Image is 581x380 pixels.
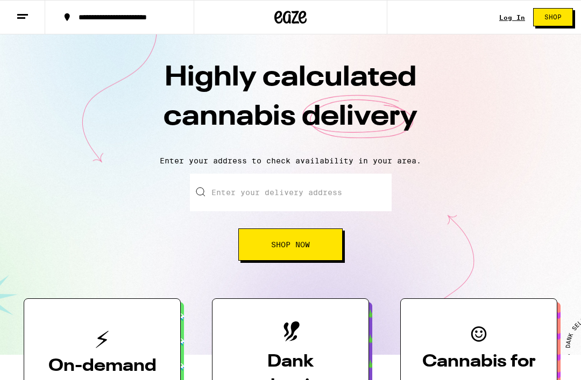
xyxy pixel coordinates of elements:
[499,14,525,21] a: Log In
[271,241,310,248] span: Shop Now
[190,174,392,211] input: Enter your delivery address
[544,14,562,20] span: Shop
[238,228,343,261] button: Shop Now
[533,8,573,26] button: Shop
[11,156,570,165] p: Enter your address to check availability in your area.
[102,59,479,148] h1: Highly calculated cannabis delivery
[525,8,581,26] a: Shop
